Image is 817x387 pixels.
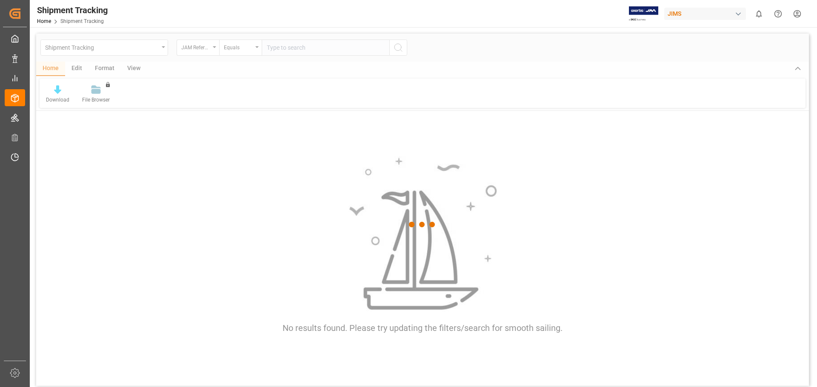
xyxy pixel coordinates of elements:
div: Shipment Tracking [37,4,108,17]
button: JIMS [664,6,749,22]
a: Home [37,18,51,24]
button: show 0 new notifications [749,4,768,23]
div: JIMS [664,8,746,20]
img: Exertis%20JAM%20-%20Email%20Logo.jpg_1722504956.jpg [629,6,658,21]
button: Help Center [768,4,788,23]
